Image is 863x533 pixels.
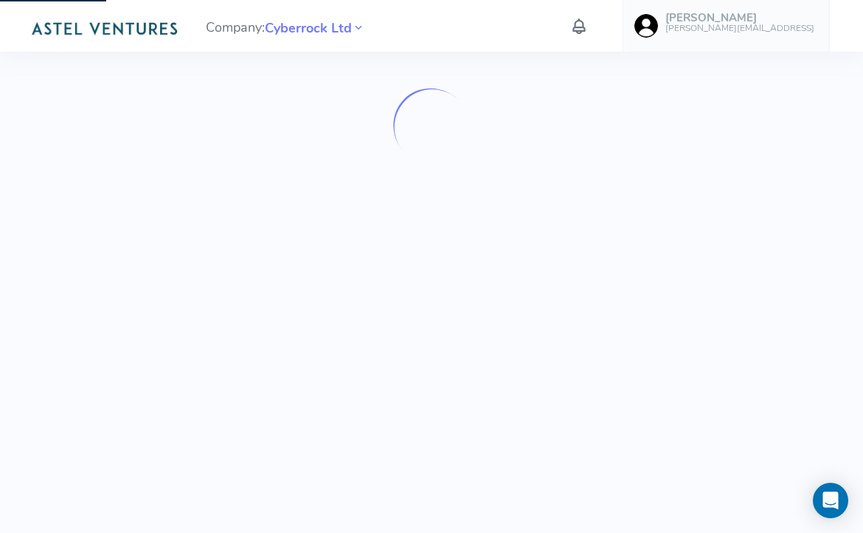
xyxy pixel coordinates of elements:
[206,13,365,39] span: Company:
[634,14,658,38] img: user-image
[813,483,848,518] div: Open Intercom Messenger
[665,12,814,24] h5: [PERSON_NAME]
[265,18,352,38] span: Cyberrock Ltd
[665,24,814,33] h6: [PERSON_NAME][EMAIL_ADDRESS]
[265,18,352,36] a: Cyberrock Ltd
